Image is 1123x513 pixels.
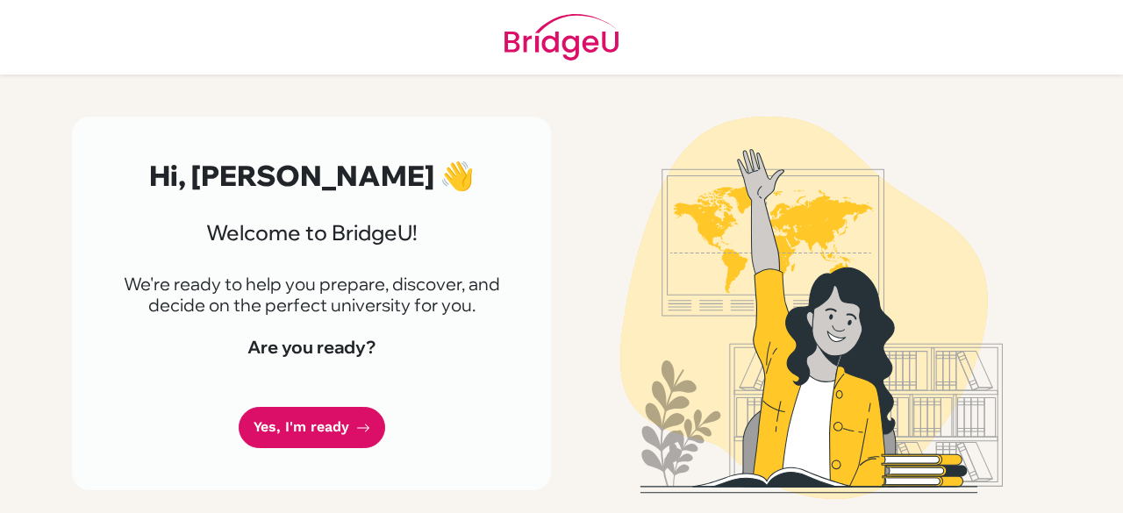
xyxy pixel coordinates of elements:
p: We're ready to help you prepare, discover, and decide on the perfect university for you. [114,274,509,316]
h4: Are you ready? [114,337,509,358]
h3: Welcome to BridgeU! [114,220,509,246]
h2: Hi, [PERSON_NAME] 👋 [114,159,509,192]
a: Yes, I'm ready [239,407,385,448]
